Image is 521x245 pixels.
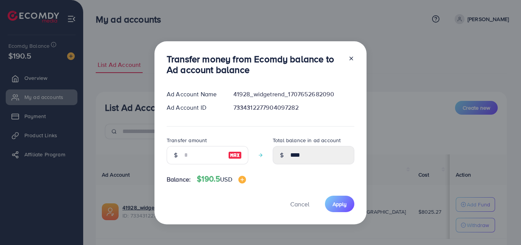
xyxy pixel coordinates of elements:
img: image [228,151,242,160]
button: Cancel [281,196,319,212]
div: Ad Account Name [161,90,227,99]
label: Transfer amount [167,136,207,144]
div: 7334312277904097282 [227,103,360,112]
span: Balance: [167,175,191,184]
span: USD [220,175,232,183]
h4: $190.5 [197,174,246,184]
button: Apply [325,196,354,212]
label: Total balance in ad account [273,136,341,144]
div: 41928_widgetrend_1707652682090 [227,90,360,99]
div: Ad Account ID [161,103,227,112]
span: Cancel [290,200,309,208]
h3: Transfer money from Ecomdy balance to Ad account balance [167,54,342,76]
img: image [238,176,246,183]
iframe: Chat [489,211,515,239]
span: Apply [333,200,347,208]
